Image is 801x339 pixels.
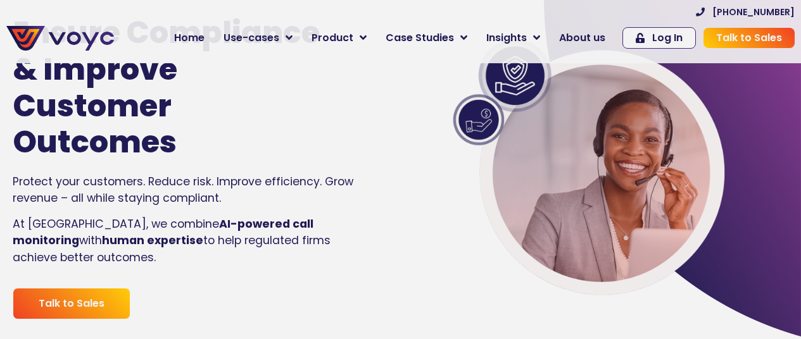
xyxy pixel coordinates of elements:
span: Use-cases [224,30,279,46]
a: Talk to Sales [13,288,130,319]
a: Case Studies [376,25,477,51]
span: Case Studies [386,30,454,46]
strong: human expertise [102,233,203,248]
a: Product [302,25,376,51]
h1: Ensure Compliance & Improve Customer Outcomes [13,15,335,160]
a: Log In [622,27,696,49]
a: Talk to Sales [703,28,795,48]
span: Insights [486,30,527,46]
span: Home [174,30,205,46]
span: Log In [652,33,683,43]
span: Talk to Sales [716,33,782,43]
a: Home [165,25,214,51]
span: Product [312,30,353,46]
p: Protect your customers. Reduce risk. Improve efficiency. Grow revenue – all while staying compliant. [13,173,373,207]
a: Insights [477,25,550,51]
a: [PHONE_NUMBER] [696,8,795,16]
img: voyc-full-logo [6,26,114,51]
span: [PHONE_NUMBER] [712,8,795,16]
p: At [GEOGRAPHIC_DATA], we combine with to help regulated firms achieve better outcomes. [13,216,373,266]
a: About us [550,25,615,51]
span: Talk to Sales [39,299,104,309]
strong: AI-powered call monitoring [13,216,313,248]
span: About us [559,30,605,46]
a: Use-cases [214,25,302,51]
